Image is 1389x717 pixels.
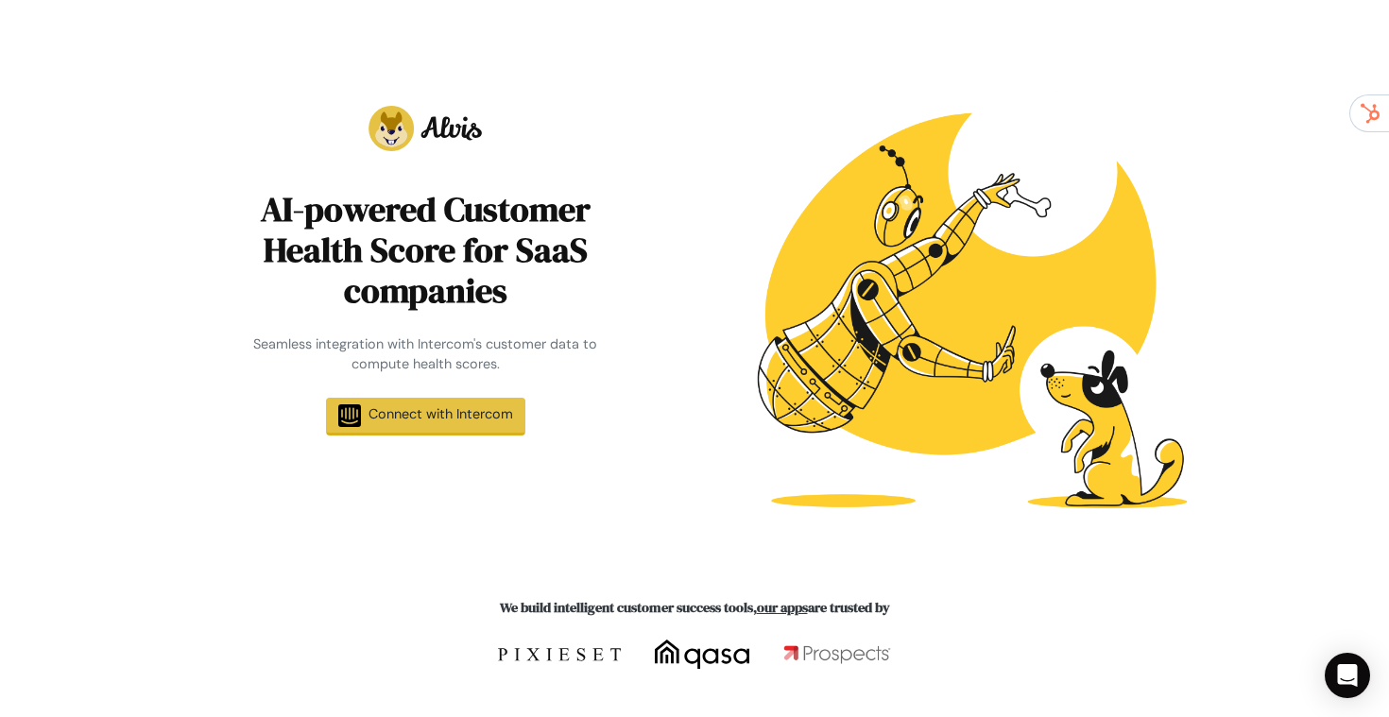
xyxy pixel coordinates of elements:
[248,334,604,375] div: Seamless integration with Intercom's customer data to compute health scores.
[369,106,482,151] img: Alvis
[709,45,1219,555] img: Robot
[1325,653,1370,698] div: Open Intercom Messenger
[655,640,749,670] img: qasa
[170,600,1219,616] h6: We build intelligent customer success tools, are trusted by
[248,189,604,312] h1: AI-powered Customer Health Score for SaaS companies
[757,598,808,617] a: our apps
[326,398,525,435] a: Connect with Intercom
[369,405,513,422] span: Connect with Intercom
[498,640,621,670] img: Pixieset
[783,643,891,666] img: Prospects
